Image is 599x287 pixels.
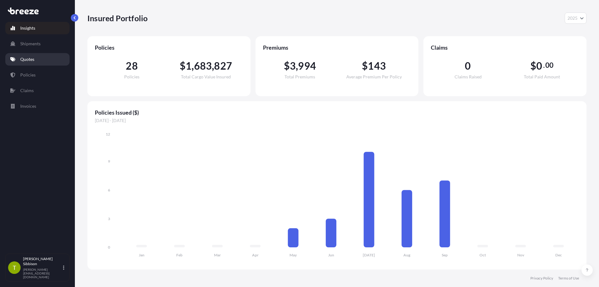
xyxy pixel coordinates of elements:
span: $ [180,61,186,71]
span: Claims [431,44,579,51]
p: Claims [20,87,34,94]
span: 2025 [567,15,577,21]
span: Policies [124,75,139,79]
span: 827 [214,61,232,71]
span: Total Premiums [285,75,315,79]
span: [DATE] - [DATE] [95,117,579,124]
span: Policies [95,44,243,51]
p: Shipments [20,41,41,47]
p: [PERSON_NAME][EMAIL_ADDRESS][DOMAIN_NAME] [23,268,62,279]
span: $ [530,61,536,71]
span: Policies Issued ($) [95,109,579,116]
span: 00 [545,63,553,68]
tspan: [DATE] [363,253,375,257]
tspan: 0 [108,245,110,250]
span: 0 [465,61,471,71]
span: , [192,61,194,71]
span: Total Paid Amount [524,75,560,79]
tspan: Jun [328,253,334,257]
button: Year Selector [565,12,587,24]
span: 1 [186,61,192,71]
span: $ [362,61,368,71]
p: [PERSON_NAME] Sibbison [23,256,62,266]
tspan: 3 [108,216,110,221]
p: Insights [20,25,35,31]
span: Total Cargo Value Insured [181,75,231,79]
a: Invoices [5,100,70,112]
tspan: Nov [517,253,524,257]
tspan: 6 [108,188,110,192]
p: Quotes [20,56,34,62]
span: T [13,265,16,271]
a: Privacy Policy [530,276,553,281]
tspan: Jan [139,253,144,257]
p: Policies [20,72,36,78]
span: 28 [126,61,138,71]
span: , [296,61,298,71]
p: Invoices [20,103,36,109]
span: Claims Raised [455,75,482,79]
a: Terms of Use [558,276,579,281]
a: Policies [5,69,70,81]
span: Average Premium Per Policy [346,75,402,79]
tspan: Dec [555,253,562,257]
span: 683 [194,61,212,71]
span: Premiums [263,44,411,51]
a: Insights [5,22,70,34]
tspan: Apr [252,253,259,257]
span: 3 [290,61,296,71]
tspan: 12 [106,132,110,136]
a: Claims [5,84,70,97]
tspan: Mar [214,253,221,257]
tspan: Feb [176,253,183,257]
p: Insured Portfolio [87,13,148,23]
span: . [543,63,545,68]
span: 994 [298,61,316,71]
tspan: Sep [442,253,448,257]
span: $ [284,61,290,71]
span: 143 [368,61,386,71]
tspan: Oct [480,253,486,257]
a: Shipments [5,37,70,50]
span: , [212,61,214,71]
a: Quotes [5,53,70,66]
tspan: May [290,253,297,257]
tspan: 9 [108,159,110,164]
tspan: Aug [403,253,411,257]
span: 0 [536,61,542,71]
